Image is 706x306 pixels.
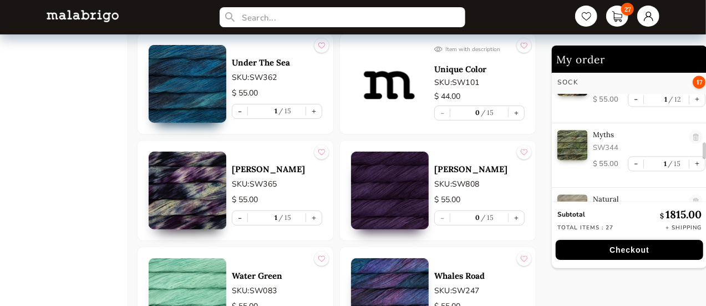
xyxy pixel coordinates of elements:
[667,95,681,103] label: 12
[149,152,226,229] img: 0.jpg
[434,77,525,88] p: SKU: SW101
[232,57,322,68] a: Under The Sea
[509,211,524,225] button: +
[220,7,465,27] input: Search...
[556,240,703,260] button: Checkout
[232,87,322,99] p: $ 55.00
[434,194,525,206] p: $ 55.00
[689,92,705,106] button: +
[306,104,322,118] button: +
[593,159,618,169] p: $ 55.00
[660,212,666,220] span: $
[232,104,247,118] button: -
[434,45,525,53] div: Item with description
[434,285,525,297] p: SKU: SW247
[434,164,525,174] a: [PERSON_NAME]
[47,10,119,22] img: L5WsItTXhTFtyxb3tkNoXNspfcfOAAWlbXYcuBTUg0FA22wzaAJ6kXiYLTb6coiuTfQf1mE2HwVko7IAAAAASUVORK5CYII=
[628,157,643,170] button: -
[593,143,683,153] p: SW344
[593,130,683,139] p: Myths
[277,107,292,115] label: 15
[434,64,525,74] a: Unique Color
[509,106,524,120] button: +
[593,194,683,204] p: Natural
[149,45,226,123] img: 0.jpg
[689,157,705,170] button: +
[232,194,322,206] p: $ 55.00
[693,76,705,88] span: 17
[232,164,322,174] a: [PERSON_NAME]
[480,213,494,222] label: 15
[232,270,322,281] a: Water Green
[666,224,702,232] p: + Shipping
[593,94,618,104] p: $ 55.00
[351,152,429,229] img: 0.jpg
[434,270,525,281] a: Whales Road
[232,72,322,83] p: SKU: SW362
[557,78,579,87] h3: Sock
[351,45,429,123] img: 0.jpg
[434,45,443,53] img: eye.a4937bc3.svg
[434,178,525,190] p: SKU: SW808
[277,213,292,222] label: 15
[232,285,322,297] p: SKU: SW083
[480,108,494,117] label: 15
[306,211,322,225] button: +
[621,3,634,16] span: 27
[660,208,702,221] p: 1815.00
[557,224,613,232] p: Total items : 27
[606,6,628,27] a: 27
[628,92,643,106] button: -
[557,210,585,219] strong: Subtotal
[667,159,682,168] label: 15
[557,130,587,160] img: 0.jpg
[232,178,322,190] p: SKU: SW365
[434,91,525,103] p: $ 44.00
[232,211,247,225] button: -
